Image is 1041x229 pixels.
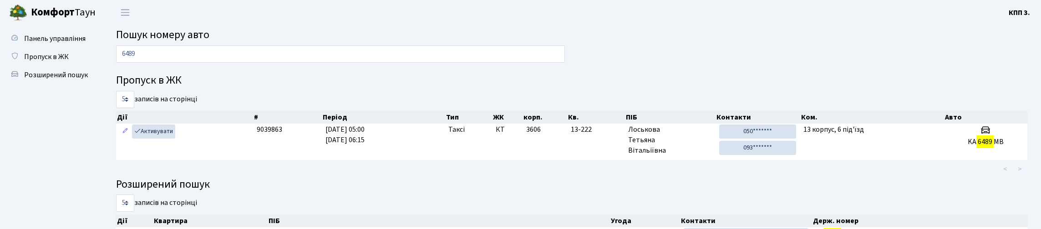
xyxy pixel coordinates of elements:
th: Тип [445,111,493,124]
span: 3606 [526,124,541,134]
th: ПІБ [268,214,610,227]
th: ПІБ [625,111,716,124]
label: записів на сторінці [116,194,197,212]
th: Період [322,111,445,124]
a: КПП 3. [1009,7,1030,18]
label: записів на сторінці [116,91,197,108]
select: записів на сторінці [116,91,134,108]
th: корп. [523,111,567,124]
span: Таун [31,5,96,20]
h4: Розширений пошук [116,178,1027,191]
input: Пошук [116,45,565,63]
span: Лоськова Тетьяна Вітальіївна [628,124,711,156]
th: ЖК [492,111,523,124]
a: Редагувати [120,124,131,139]
th: Ком. [800,111,944,124]
b: КПП 3. [1009,8,1030,18]
button: Переключити навігацію [114,5,137,20]
a: Розширений пошук [5,66,96,84]
th: Угода [610,214,680,227]
th: Контакти [680,214,812,227]
span: Розширений пошук [24,70,88,80]
mark: 6489 [976,135,994,148]
span: Таксі [448,124,465,135]
select: записів на сторінці [116,194,134,212]
th: Контакти [716,111,800,124]
th: Дії [116,214,153,227]
h4: Пропуск в ЖК [116,74,1027,87]
span: Панель управління [24,34,86,44]
span: 13-222 [571,124,621,135]
img: logo.png [9,4,27,22]
th: Авто [944,111,1027,124]
span: Пошук номеру авто [116,27,209,43]
th: Кв. [567,111,625,124]
th: Дії [116,111,253,124]
span: [DATE] 05:00 [DATE] 06:15 [325,124,365,145]
th: Держ. номер [812,214,1027,227]
b: Комфорт [31,5,75,20]
span: 9039863 [257,124,282,134]
span: Пропуск в ЖК [24,52,69,62]
span: КТ [496,124,519,135]
a: Панель управління [5,30,96,48]
th: # [253,111,321,124]
a: Пропуск в ЖК [5,48,96,66]
th: Квартира [153,214,268,227]
a: Активувати [132,124,175,139]
span: 13 корпус, 6 під'їзд [803,124,864,134]
h5: KA MB [948,138,1024,146]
